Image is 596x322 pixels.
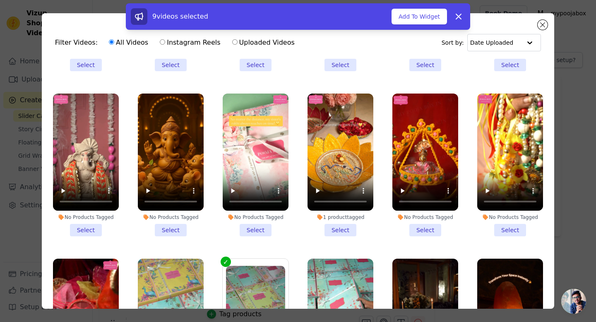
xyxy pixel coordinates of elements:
[138,214,204,221] div: No Products Tagged
[477,214,543,221] div: No Products Tagged
[152,12,208,20] span: 9 videos selected
[232,37,295,48] label: Uploaded Videos
[442,34,541,51] div: Sort by:
[53,214,119,221] div: No Products Tagged
[561,289,586,314] a: Open chat
[392,9,447,24] button: Add To Widget
[108,37,149,48] label: All Videos
[308,214,373,221] div: 1 product tagged
[159,37,221,48] label: Instagram Reels
[55,33,299,52] div: Filter Videos:
[392,214,458,221] div: No Products Tagged
[223,214,288,221] div: No Products Tagged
